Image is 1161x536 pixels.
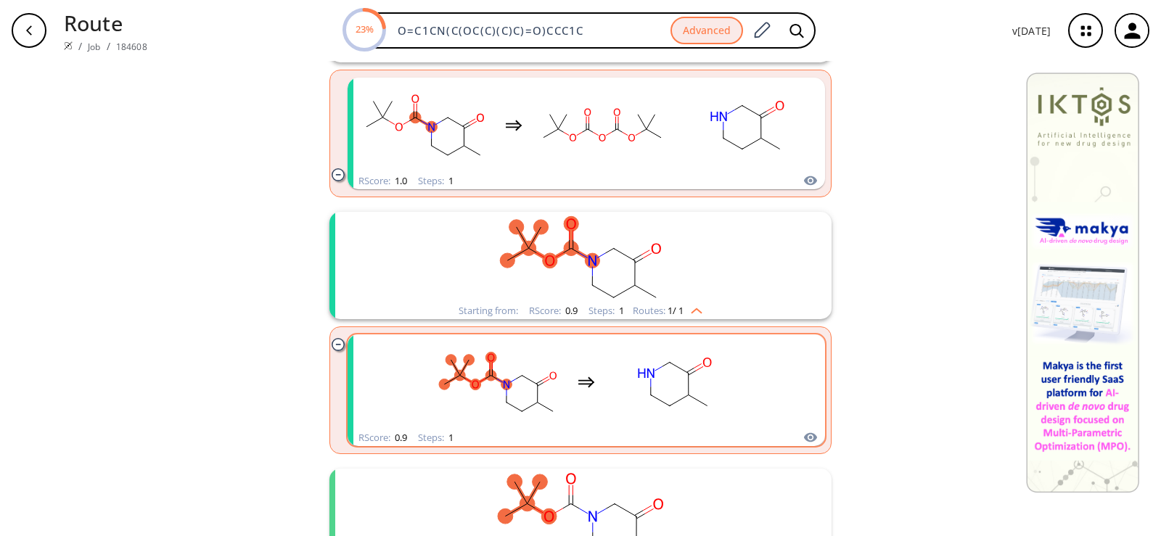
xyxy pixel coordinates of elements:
[392,212,769,302] svg: CC1CCN(C(=O)OC(C)(C)C)CC1=O
[418,176,454,186] div: Steps :
[446,174,454,187] span: 1
[563,304,578,317] span: 0.9
[393,431,407,444] span: 0.9
[116,41,147,53] a: 184608
[446,431,454,444] span: 1
[684,302,702,314] img: Up
[360,80,491,170] svg: CC1CCN(C(=O)OC(C)(C)C)CC1=O
[617,304,624,317] span: 1
[358,176,407,186] div: RScore :
[588,306,624,316] div: Steps :
[88,41,100,53] a: Job
[1026,73,1139,492] img: Banner
[432,337,563,427] svg: CC1CCN(C(=O)OC(C)(C)C)CC1=O
[459,306,518,316] div: Starting from:
[670,17,743,45] button: Advanced
[633,306,702,316] div: Routes:
[393,174,407,187] span: 1.0
[537,80,668,170] svg: CC(C)(C)OC(=O)OC(=O)OC(C)(C)C
[64,7,147,38] p: Route
[64,41,73,50] img: Spaya logo
[529,306,578,316] div: RScore :
[1012,23,1051,38] p: v [DATE]
[107,38,110,54] li: /
[668,306,684,316] span: 1 / 1
[389,23,670,38] input: Enter SMILES
[610,337,740,427] svg: CC1CCNCC1=O
[78,38,82,54] li: /
[418,433,454,442] div: Steps :
[355,22,373,36] text: 23%
[358,433,407,442] div: RScore :
[682,80,813,170] svg: CC1CCNCC1=O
